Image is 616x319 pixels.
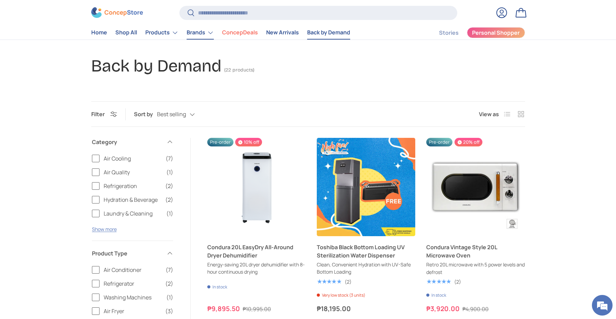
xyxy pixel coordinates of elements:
a: Stories [439,26,459,40]
button: Show more [92,226,117,232]
label: Sort by [134,110,157,118]
span: 10% off [235,138,262,146]
span: Air Cooling [104,154,161,163]
button: Best selling [157,109,209,121]
span: Pre-order [426,138,452,146]
button: Filter [91,110,117,118]
span: Category [92,138,162,146]
span: Product Type [92,249,162,257]
a: Toshiba Black Bottom Loading UV Sterilization Water Dispenser [317,138,415,236]
nav: Primary [91,26,350,40]
span: (7) [166,266,173,274]
a: Condura Vintage Style 20L Microwave Oven [426,138,525,236]
summary: Brands [182,26,218,40]
span: (22 products) [224,67,254,73]
span: Washing Machines [104,293,162,301]
a: Condura 20L EasyDry All-Around Dryer Dehumidifier [207,243,306,260]
span: Air Quality [104,168,162,176]
span: (2) [165,279,173,288]
span: View as [479,110,499,118]
a: Back by Demand [307,26,350,40]
a: Condura Vintage Style 20L Microwave Oven [426,243,525,260]
span: 20% off [455,138,482,146]
a: New Arrivals [266,26,299,40]
span: Air Conditioner [104,266,161,274]
span: Filter [91,110,105,118]
span: (2) [165,182,173,190]
span: Best selling [157,111,186,118]
span: Pre-order [207,138,233,146]
span: (2) [165,196,173,204]
a: Home [91,26,107,40]
summary: Products [141,26,182,40]
span: (1) [166,168,173,176]
a: ConcepDeals [222,26,258,40]
span: (1) [166,293,173,301]
img: ConcepStore [91,8,143,18]
span: (3) [165,307,173,315]
span: Air Fryer [104,307,161,315]
a: Shop All [115,26,137,40]
summary: Category [92,130,173,154]
span: Hydration & Beverage [104,196,161,204]
h1: Back by Demand [91,56,221,76]
a: Personal Shopper [467,27,525,38]
span: Refrigeration [104,182,161,190]
span: (7) [166,154,173,163]
span: Personal Shopper [472,30,520,36]
span: (1) [166,209,173,218]
summary: Product Type [92,241,173,266]
a: Condura 20L EasyDry All-Around Dryer Dehumidifier [207,138,306,236]
a: Toshiba Black Bottom Loading UV Sterilization Water Dispenser [317,243,415,260]
span: Refrigerator [104,279,161,288]
span: Laundry & Cleaning [104,209,162,218]
nav: Secondary [422,26,525,40]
